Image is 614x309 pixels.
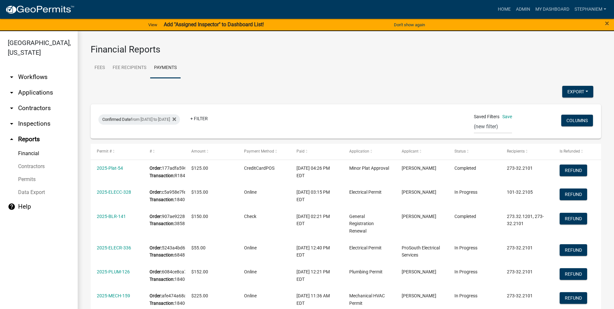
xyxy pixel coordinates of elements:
div: 907ae922807d47e7b1b436da9b41904a 3858 [150,213,179,228]
span: In Progress [454,189,477,195]
a: Fees [91,58,109,78]
div: [DATE] 04:26 PM EDT [296,165,337,179]
b: Order: [150,269,162,274]
datatable-header-cell: Applicant [396,144,448,159]
b: Transaction: [150,252,174,257]
b: Order: [150,245,162,250]
span: General Registration Renewal [349,214,374,234]
i: arrow_drop_down [8,120,16,128]
a: 2025-ELECR-336 [97,245,131,250]
button: Refund [560,165,587,176]
button: Refund [560,292,587,304]
span: $135.00 [191,189,208,195]
datatable-header-cell: Payment Method [238,144,290,159]
i: help [8,203,16,211]
datatable-header-cell: Is Refunded [553,144,606,159]
b: Transaction: [150,197,174,202]
span: Online [244,245,257,250]
i: arrow_drop_down [8,73,16,81]
span: Plumbing Permit [349,269,383,274]
span: Online [244,189,257,195]
span: In Progress [454,269,477,274]
button: Close [605,19,609,27]
span: Online [244,293,257,298]
i: arrow_drop_down [8,104,16,112]
a: 2025-Plat-54 [97,166,123,171]
span: Permit # [97,149,112,154]
b: Transaction: [150,173,174,178]
div: afe474a68a344c81be6d1f722efebdec 184000241774 [150,292,179,307]
div: c5a958e7fef7481aa8f942dac2262c22 184053254909 [150,189,179,203]
b: Order: [150,166,162,171]
a: 2025-MECH-159 [97,293,130,298]
span: Completed [454,214,476,219]
span: Chris Matheny [402,214,436,219]
a: + Filter [185,113,213,124]
div: [DATE] 11:36 AM EDT [296,292,337,307]
span: Online [244,269,257,274]
span: Status [454,149,466,154]
div: [DATE] 03:15 PM EDT [296,189,337,203]
span: Charlton Hughes [402,189,436,195]
span: $125.00 [191,166,208,171]
a: Admin [513,3,533,16]
wm-modal-confirm: Refund Payment [560,216,587,222]
a: Save [502,114,512,119]
span: Michael Rogeres [402,269,436,274]
wm-modal-confirm: Refund Payment [560,272,587,277]
wm-modal-confirm: Refund Payment [560,296,587,301]
div: 5243a4bd650147e5965be8c0bcb799b9 684834045653 [150,244,179,259]
span: Minor Plat Approval [349,166,389,171]
b: Transaction: [150,301,174,306]
datatable-header-cell: # [143,144,185,159]
a: 2025-BLR-141 [97,214,126,219]
b: Transaction: [150,277,174,282]
span: Amount [191,149,206,154]
span: Electrical Permit [349,189,382,195]
span: Saved Filters [474,113,499,120]
span: 273-32.2101 [507,293,533,298]
span: Completed [454,166,476,171]
span: Check [244,214,256,219]
div: [DATE] 02:21 PM EDT [296,213,337,228]
h3: Financial Reports [91,44,601,55]
span: Applicant [402,149,419,154]
datatable-header-cell: Status [448,144,501,159]
i: arrow_drop_down [8,89,16,97]
div: from [DATE] to [DATE] [98,114,180,125]
span: $152.00 [191,269,208,274]
a: 2025-PLUM-126 [97,269,130,274]
i: arrow_drop_up [8,135,16,143]
span: 273-32.2101 [507,245,533,250]
span: 273.32.1201, 273-32.2101 [507,214,544,226]
a: My Dashboard [533,3,572,16]
span: Is Refunded [560,149,580,154]
a: Fee Recipients [109,58,150,78]
div: [DATE] 12:40 PM EDT [296,244,337,259]
b: Order: [150,214,162,219]
span: 273-32.2101 [507,166,533,171]
span: Haden Wilson [402,293,436,298]
a: 2025-ELECC-328 [97,189,131,195]
span: 101-32.2105 [507,189,533,195]
a: View [146,19,160,30]
wm-modal-confirm: Refund Payment [560,168,587,173]
button: Refund [560,244,587,256]
span: Application [349,149,369,154]
b: Order: [150,189,162,195]
strong: Add "Assigned Inspector" to Dashboard List! [164,21,264,28]
span: Dusty Tyson [402,166,436,171]
span: In Progress [454,245,477,250]
div: 177adfa5965c4f68bb4daa29f5f23a1a R184153758782 [150,165,179,179]
b: Transaction: [150,221,174,226]
div: 6084ce8ca7f3408fb6dc653f9e6d7c0d 184082744471 [150,268,179,283]
a: Home [495,3,513,16]
a: Payments [150,58,181,78]
span: 273-32.2101 [507,269,533,274]
span: Paid [296,149,305,154]
b: Order: [150,293,162,298]
span: ProSouth Electrical Services [402,245,440,258]
span: Recipients [507,149,525,154]
datatable-header-cell: Paid [290,144,343,159]
span: Confirmed Date [102,117,131,122]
